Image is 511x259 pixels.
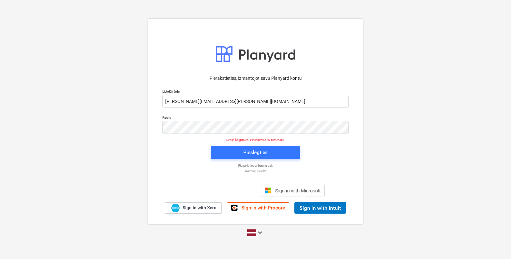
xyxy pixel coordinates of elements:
[162,95,349,108] input: Lietotājvārds
[162,89,349,95] p: Lietotājvārds
[479,228,511,259] iframe: Chat Widget
[275,188,321,193] span: Sign in with Microsoft
[265,187,271,194] img: Microsoft logo
[183,205,216,211] span: Sign in with Xero
[241,205,285,211] span: Sign in with Procore
[165,202,222,214] a: Sign in with Xero
[243,148,268,157] div: Pieslēgties
[211,146,300,159] button: Pieslēgties
[183,183,259,198] iframe: Poga Pierakstīties ar Google kontu
[158,138,353,142] p: Sesija beigusies. Piesakieties, lai turpinātu.
[171,204,180,212] img: Xero logo
[162,75,349,82] p: Pierakstieties, izmantojot savu Planyard kontu
[162,116,349,121] p: Parole
[159,169,352,173] a: Aizmirsi paroli?
[227,202,289,213] a: Sign in with Procore
[256,229,264,236] i: keyboard_arrow_down
[159,163,352,168] a: Piesakieties ar burvju saiti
